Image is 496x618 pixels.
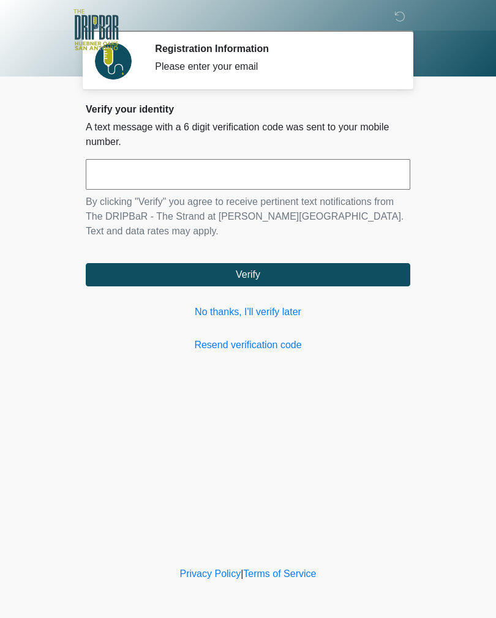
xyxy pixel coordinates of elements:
a: | [241,568,243,579]
a: No thanks, I'll verify later [86,305,410,319]
a: Terms of Service [243,568,316,579]
button: Verify [86,263,410,286]
a: Privacy Policy [180,568,241,579]
div: Please enter your email [155,59,392,74]
p: By clicking "Verify" you agree to receive pertinent text notifications from The DRIPBaR - The Str... [86,195,410,239]
img: Agent Avatar [95,43,132,80]
img: The DRIPBaR - The Strand at Huebner Oaks Logo [73,9,119,50]
h2: Verify your identity [86,103,410,115]
a: Resend verification code [86,338,410,352]
p: A text message with a 6 digit verification code was sent to your mobile number. [86,120,410,149]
